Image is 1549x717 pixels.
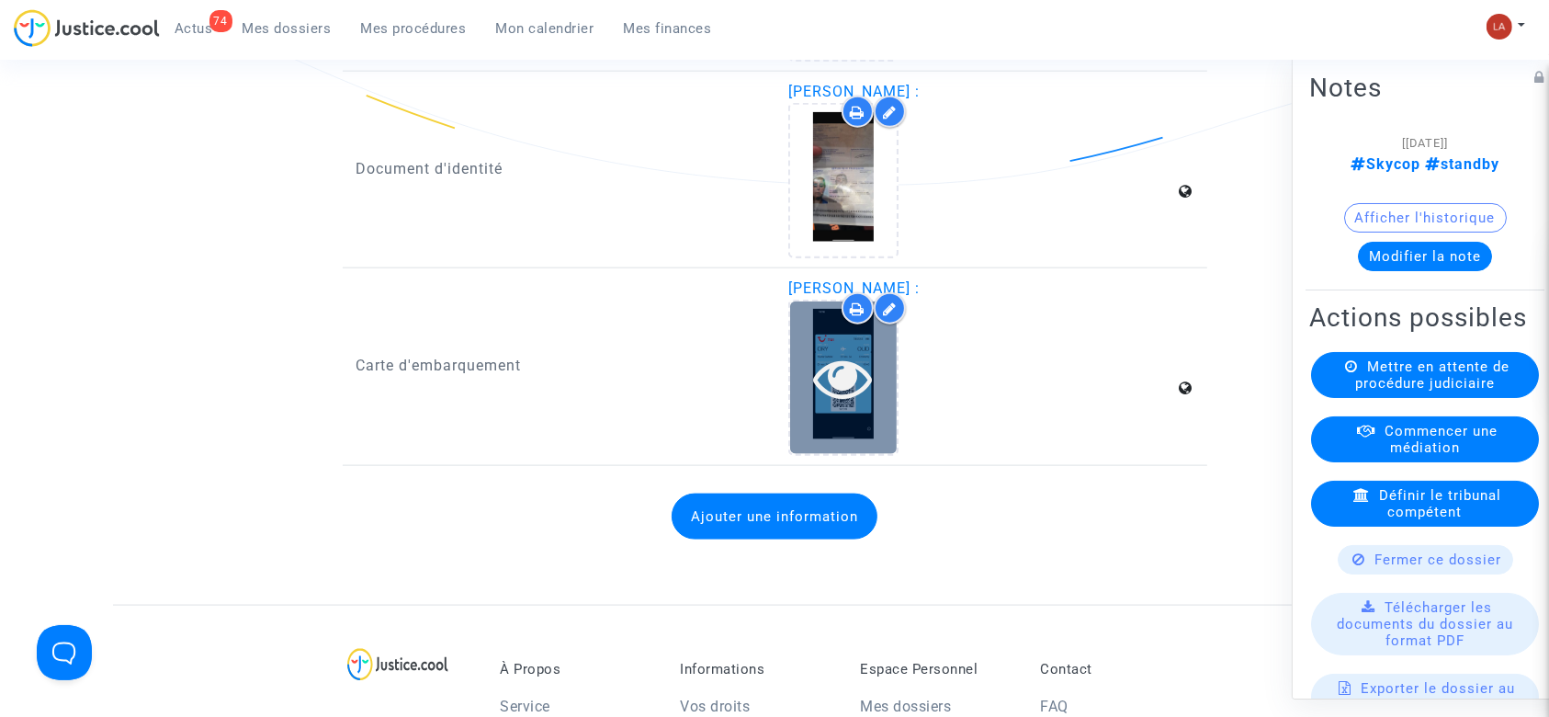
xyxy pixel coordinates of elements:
[609,15,727,42] a: Mes finances
[346,15,481,42] a: Mes procédures
[347,648,449,681] img: logo-lg.svg
[788,83,920,100] span: [PERSON_NAME] :
[1385,423,1498,456] span: Commencer une médiation
[860,698,951,715] a: Mes dossiers
[1309,302,1541,334] h2: Actions possibles
[1337,599,1513,649] span: Télécharger les documents du dossier au format PDF
[1420,155,1499,173] span: standby
[1375,552,1502,568] span: Fermer ce dossier
[500,698,550,715] a: Service
[1309,72,1541,104] h2: Notes
[37,625,92,680] iframe: Help Scout Beacon - Open
[160,15,228,42] a: 74Actus
[500,661,652,677] p: À Propos
[672,494,877,540] button: Ajouter une information
[1402,136,1448,150] span: [[DATE]]
[356,157,762,180] p: Document d'identité
[175,20,213,37] span: Actus
[860,661,1012,677] p: Espace Personnel
[788,279,920,297] span: [PERSON_NAME] :
[496,20,594,37] span: Mon calendrier
[1379,487,1501,520] span: Définir le tribunal compétent
[228,15,346,42] a: Mes dossiers
[1362,680,1516,713] span: Exporter le dossier au format Excel
[680,661,832,677] p: Informations
[1355,358,1509,392] span: Mettre en attente de procédure judiciaire
[356,354,762,377] p: Carte d'embarquement
[624,20,712,37] span: Mes finances
[1358,242,1492,271] button: Modifier la note
[680,698,750,715] a: Vos droits
[209,10,232,32] div: 74
[1040,698,1068,715] a: FAQ
[14,9,160,47] img: jc-logo.svg
[243,20,332,37] span: Mes dossiers
[1344,203,1507,233] button: Afficher l'historique
[1487,14,1512,40] img: 3f9b7d9779f7b0ffc2b90d026f0682a9
[1040,661,1193,677] p: Contact
[481,15,609,42] a: Mon calendrier
[361,20,467,37] span: Mes procédures
[1351,155,1420,173] span: Skycop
